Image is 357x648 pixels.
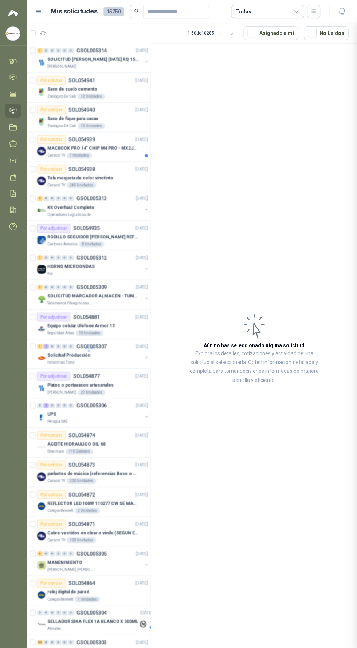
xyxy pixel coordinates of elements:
[104,7,125,16] span: 15750
[135,9,140,14] span: search
[7,27,21,40] img: Company Logo
[52,6,98,17] h1: Mis solicitudes
[8,9,19,17] img: Logo peakr
[236,8,251,16] div: Todas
